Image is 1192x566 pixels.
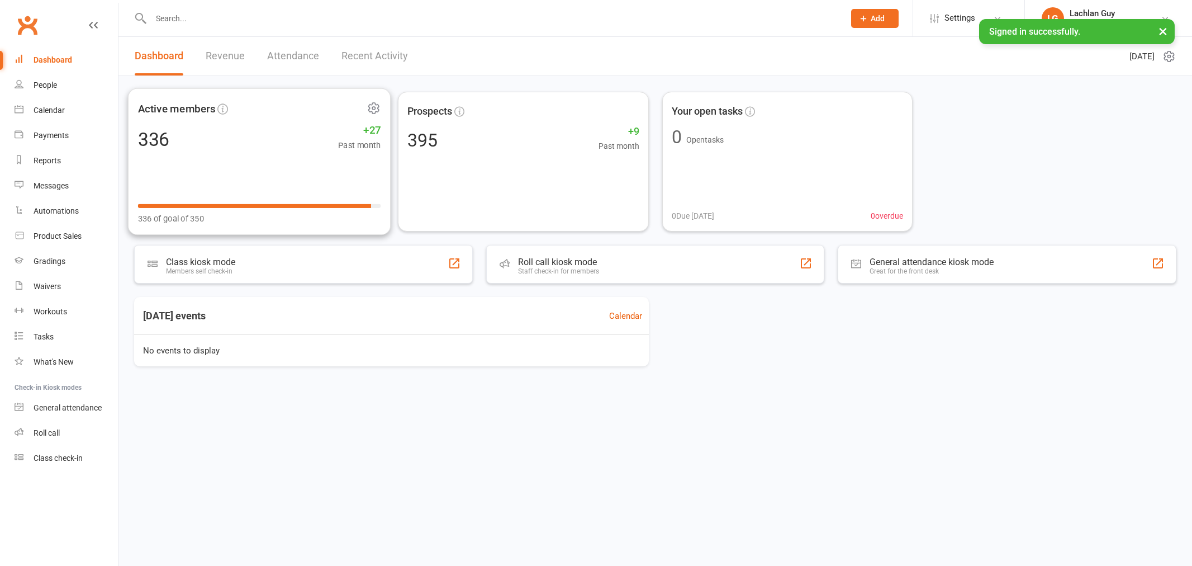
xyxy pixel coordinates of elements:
[15,224,118,249] a: Product Sales
[34,81,57,89] div: People
[15,446,118,471] a: Class kiosk mode
[34,232,82,240] div: Product Sales
[134,306,215,326] h3: [DATE] events
[944,6,975,31] span: Settings
[1129,50,1155,63] span: [DATE]
[166,257,235,267] div: Class kiosk mode
[166,267,235,275] div: Members self check-in
[870,267,994,275] div: Great for the front desk
[13,11,41,39] a: Clubworx
[341,37,408,76] a: Recent Activity
[206,37,245,76] a: Revenue
[15,249,118,274] a: Gradings
[407,131,438,149] div: 395
[34,454,83,463] div: Class check-in
[1070,18,1138,29] div: Guy's Karate School
[672,128,682,146] div: 0
[34,55,72,64] div: Dashboard
[34,257,65,266] div: Gradings
[34,131,69,140] div: Payments
[34,106,65,115] div: Calendar
[34,428,60,437] div: Roll call
[338,122,381,139] span: +27
[15,123,118,148] a: Payments
[407,103,452,120] span: Prospects
[15,274,118,299] a: Waivers
[518,257,599,267] div: Roll call kiosk mode
[609,309,642,323] a: Calendar
[1153,19,1173,43] button: ×
[871,210,903,222] span: 0 overdue
[15,173,118,199] a: Messages
[15,350,118,375] a: What's New
[518,267,599,275] div: Staff check-in for members
[15,199,118,224] a: Automations
[15,148,118,173] a: Reports
[15,324,118,350] a: Tasks
[34,156,61,165] div: Reports
[135,37,183,76] a: Dashboard
[34,332,54,341] div: Tasks
[138,212,205,225] span: 336 of goal of 350
[989,26,1080,37] span: Signed in successfully.
[130,335,653,366] div: No events to display
[138,130,170,149] div: 336
[686,135,724,144] span: Open tasks
[34,357,74,366] div: What's New
[34,403,102,412] div: General attendance
[15,48,118,73] a: Dashboard
[34,181,69,190] div: Messages
[599,140,639,152] span: Past month
[672,210,714,222] span: 0 Due [DATE]
[15,421,118,446] a: Roll call
[871,14,885,23] span: Add
[15,299,118,324] a: Workouts
[1070,8,1138,18] div: Lachlan Guy
[338,139,381,152] span: Past month
[851,9,899,28] button: Add
[15,395,118,421] a: General attendance kiosk mode
[15,98,118,123] a: Calendar
[15,73,118,98] a: People
[672,103,743,120] span: Your open tasks
[34,307,67,316] div: Workouts
[34,206,79,215] div: Automations
[870,257,994,267] div: General attendance kiosk mode
[267,37,319,76] a: Attendance
[34,282,61,291] div: Waivers
[599,124,639,140] span: +9
[1042,7,1064,30] div: LG
[138,100,216,117] span: Active members
[148,11,837,26] input: Search...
